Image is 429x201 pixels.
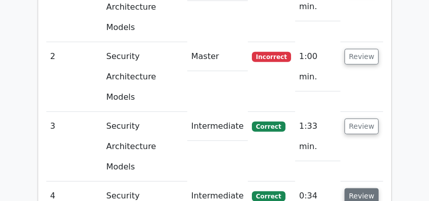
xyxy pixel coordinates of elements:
[187,42,248,71] td: Master
[295,112,340,161] td: 1:33 min.
[345,49,379,65] button: Review
[46,42,102,112] td: 2
[46,112,102,182] td: 3
[345,119,379,134] button: Review
[102,42,187,112] td: Security Architecture Models
[102,112,187,182] td: Security Architecture Models
[295,42,340,92] td: 1:00 min.
[252,122,285,132] span: Correct
[187,112,248,141] td: Intermediate
[252,52,291,62] span: Incorrect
